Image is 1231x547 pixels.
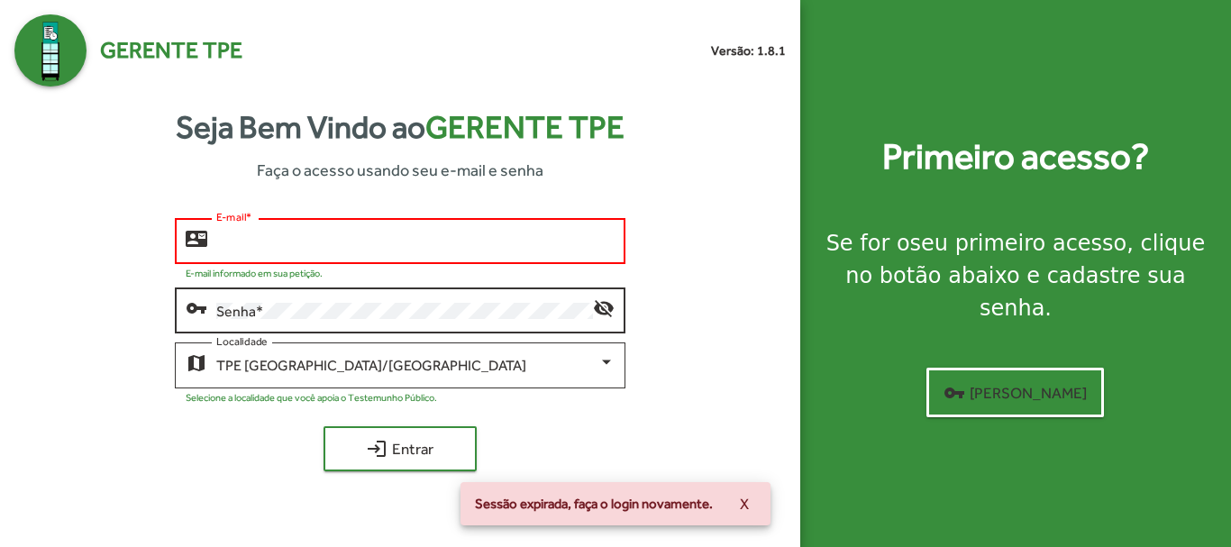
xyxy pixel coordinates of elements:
[725,488,763,520] button: X
[14,14,87,87] img: Logo Gerente
[711,41,786,60] small: Versão: 1.8.1
[216,357,526,374] span: TPE [GEOGRAPHIC_DATA]/[GEOGRAPHIC_DATA]
[176,104,625,151] strong: Seja Bem Vindo ao
[944,382,965,404] mat-icon: vpn_key
[910,231,1127,256] strong: seu primeiro acesso
[425,109,625,145] span: Gerente TPE
[186,268,323,278] mat-hint: E-mail informado em sua petição.
[324,426,477,471] button: Entrar
[926,368,1104,417] button: [PERSON_NAME]
[257,158,543,182] span: Faça o acesso usando seu e-mail e senha
[366,438,388,460] mat-icon: login
[475,495,713,513] span: Sessão expirada, faça o login novamente.
[186,227,207,249] mat-icon: contact_mail
[340,433,460,465] span: Entrar
[186,296,207,318] mat-icon: vpn_key
[100,33,242,68] span: Gerente TPE
[882,130,1149,184] strong: Primeiro acesso?
[593,296,615,318] mat-icon: visibility_off
[186,351,207,373] mat-icon: map
[186,392,437,403] mat-hint: Selecione a localidade que você apoia o Testemunho Público.
[944,377,1087,409] span: [PERSON_NAME]
[740,488,749,520] span: X
[822,227,1209,324] div: Se for o , clique no botão abaixo e cadastre sua senha.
